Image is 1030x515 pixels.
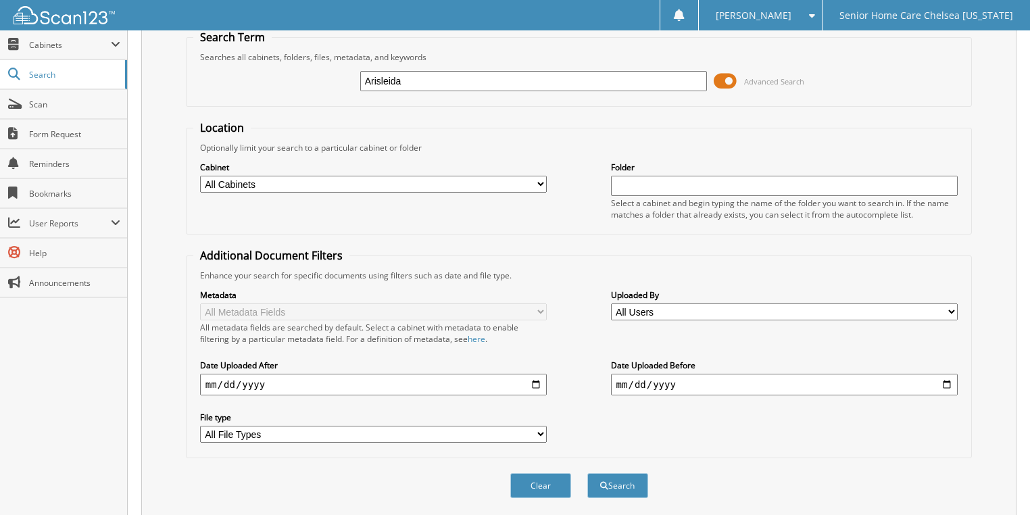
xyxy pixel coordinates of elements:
[200,162,547,173] label: Cabinet
[962,450,1030,515] iframe: Chat Widget
[193,120,251,135] legend: Location
[29,99,120,110] span: Scan
[193,248,349,263] legend: Additional Document Filters
[611,360,958,371] label: Date Uploaded Before
[200,360,547,371] label: Date Uploaded After
[468,333,485,345] a: here
[200,289,547,301] label: Metadata
[29,128,120,140] span: Form Request
[193,51,965,63] div: Searches all cabinets, folders, files, metadata, and keywords
[744,76,804,87] span: Advanced Search
[200,322,547,345] div: All metadata fields are searched by default. Select a cabinet with metadata to enable filtering b...
[611,162,958,173] label: Folder
[193,270,965,281] div: Enhance your search for specific documents using filters such as date and file type.
[29,188,120,199] span: Bookmarks
[29,39,111,51] span: Cabinets
[716,11,791,20] span: [PERSON_NAME]
[611,289,958,301] label: Uploaded By
[14,6,115,24] img: scan123-logo-white.svg
[587,473,648,498] button: Search
[29,218,111,229] span: User Reports
[839,11,1013,20] span: Senior Home Care Chelsea [US_STATE]
[29,277,120,289] span: Announcements
[29,69,118,80] span: Search
[200,374,547,395] input: start
[200,412,547,423] label: File type
[193,142,965,153] div: Optionally limit your search to a particular cabinet or folder
[193,30,272,45] legend: Search Term
[611,197,958,220] div: Select a cabinet and begin typing the name of the folder you want to search in. If the name match...
[510,473,571,498] button: Clear
[611,374,958,395] input: end
[29,247,120,259] span: Help
[29,158,120,170] span: Reminders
